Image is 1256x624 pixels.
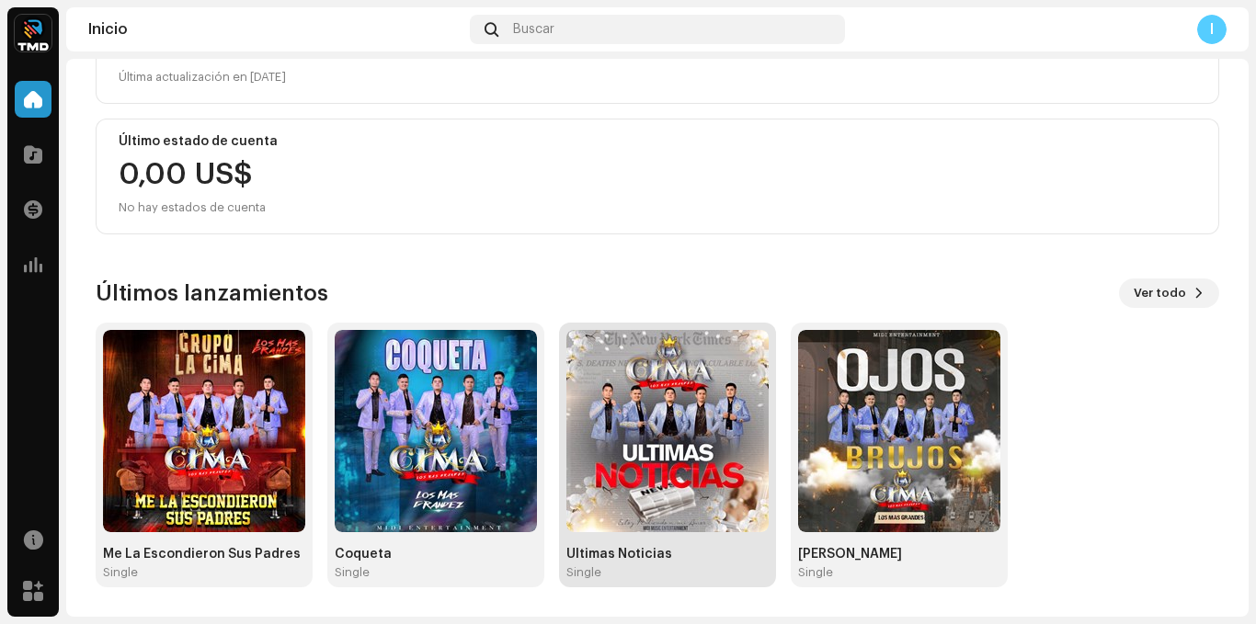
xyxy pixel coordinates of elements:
div: Último estado de cuenta [119,134,1196,149]
span: Ver todo [1134,275,1186,312]
div: I [1197,15,1227,44]
div: Última actualización en [DATE] [119,66,1196,88]
div: No hay estados de cuenta [119,197,266,219]
img: 300843f4-e78d-4068-835d-1b01d5a30e80 [566,330,769,532]
div: Single [798,565,833,580]
img: f780b2ca-177c-4032-99cb-2ff58c108490 [335,330,537,532]
button: Ver todo [1119,278,1219,308]
div: Me La Escondieron Sus Padres [103,547,305,562]
img: 23123b0c-4b36-4985-b535-dec9f9e16ecb [103,330,305,532]
div: Inicio [88,22,462,37]
div: Single [335,565,370,580]
div: Ultimas Noticias [566,547,769,562]
div: Single [103,565,138,580]
span: Buscar [513,22,554,37]
img: 622bc8f8-b98b-49b5-8c6c-3a84fb01c0a0 [15,15,51,51]
div: Coqueta [335,547,537,562]
div: [PERSON_NAME] [798,547,1000,562]
div: Single [566,565,601,580]
re-o-card-value: Último estado de cuenta [96,119,1219,234]
img: b16e53c9-8c63-4ff5-82e0-eb1046c5a0e7 [798,330,1000,532]
h3: Últimos lanzamientos [96,278,328,308]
